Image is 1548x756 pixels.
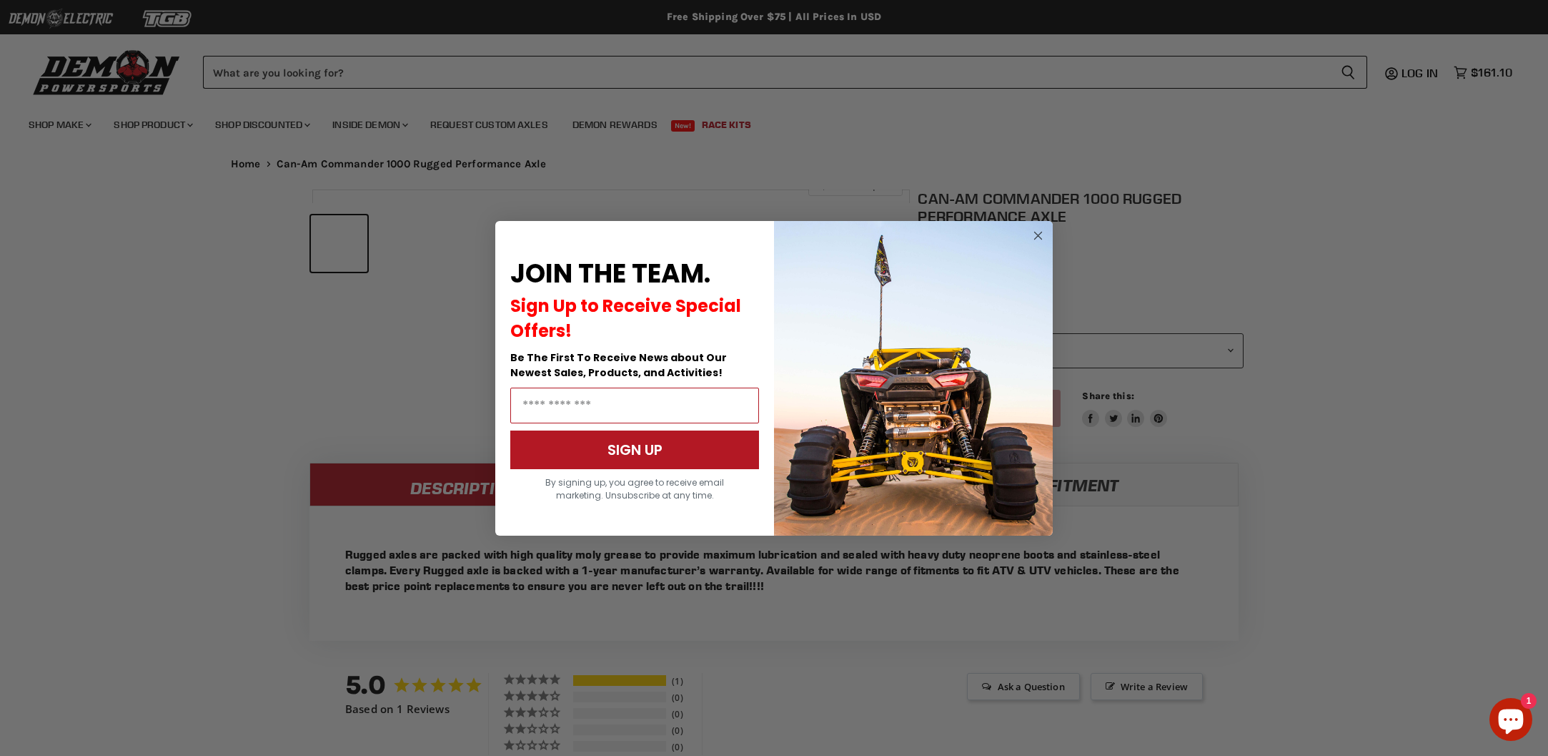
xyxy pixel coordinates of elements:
inbox-online-store-chat: Shopify online store chat [1485,698,1537,745]
span: By signing up, you agree to receive email marketing. Unsubscribe at any time. [545,476,724,501]
input: Email Address [510,388,759,423]
button: Close dialog [1029,227,1047,245]
span: Be The First To Receive News about Our Newest Sales, Products, and Activities! [510,350,727,380]
span: JOIN THE TEAM. [510,255,710,292]
button: SIGN UP [510,431,759,469]
span: Sign Up to Receive Special Offers! [510,294,741,343]
img: a9095488-b6e7-41ba-879d-588abfab540b.jpeg [774,221,1053,536]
